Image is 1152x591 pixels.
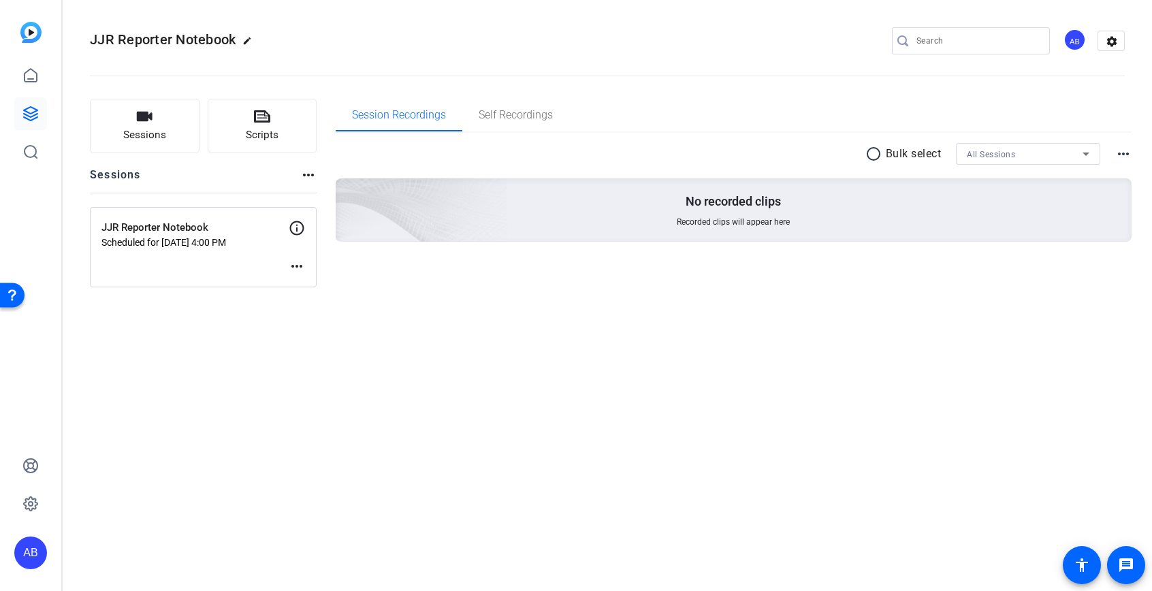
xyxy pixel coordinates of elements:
mat-icon: edit [242,36,259,52]
p: No recorded clips [686,193,781,210]
span: JJR Reporter Notebook [90,31,236,48]
mat-icon: more_horiz [300,167,317,183]
input: Search [916,33,1039,49]
img: blue-gradient.svg [20,22,42,43]
mat-icon: more_horiz [1115,146,1132,162]
div: AB [1063,29,1086,51]
mat-icon: settings [1098,31,1125,52]
mat-icon: message [1118,557,1134,573]
img: embarkstudio-empty-session.png [183,44,508,339]
button: Sessions [90,99,199,153]
mat-icon: radio_button_unchecked [865,146,886,162]
p: Scheduled for [DATE] 4:00 PM [101,237,289,248]
span: All Sessions [967,150,1015,159]
div: AB [14,537,47,569]
p: JJR Reporter Notebook [101,220,289,236]
mat-icon: accessibility [1074,557,1090,573]
ngx-avatar: Alice Barlow [1063,29,1087,52]
h2: Sessions [90,167,141,193]
span: Sessions [123,127,166,143]
span: Scripts [246,127,278,143]
button: Scripts [208,99,317,153]
p: Bulk select [886,146,942,162]
mat-icon: more_horiz [289,258,305,274]
span: Session Recordings [352,110,446,121]
span: Recorded clips will appear here [677,217,790,227]
span: Self Recordings [479,110,553,121]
